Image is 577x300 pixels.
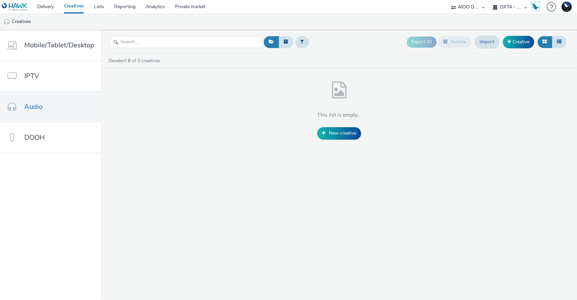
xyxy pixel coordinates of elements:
button: Archive [438,36,471,48]
button: Grid [537,36,552,48]
a: Import [475,36,499,48]
a: New creative [317,127,361,139]
a: Deselect of 0 creatives [108,57,163,64]
a: Hawk Academy [530,1,543,12]
img: undefined Logo [2,3,28,11]
img: audio [3,19,10,25]
img: Support Hawk [561,2,572,12]
img: Hawk Academy [530,1,540,12]
span: New creative [329,130,356,136]
button: Table [552,36,567,48]
strong: 0 [128,57,130,64]
span: IPTV [24,71,39,81]
span: DOOH [24,133,45,142]
span: Mobile/Tablet/Desktop [24,40,94,50]
input: Search... [110,36,262,48]
button: Export ID [407,37,436,47]
a: Creative [503,36,534,48]
h4: This list is empty... [317,112,361,119]
span: Audio [24,102,43,112]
